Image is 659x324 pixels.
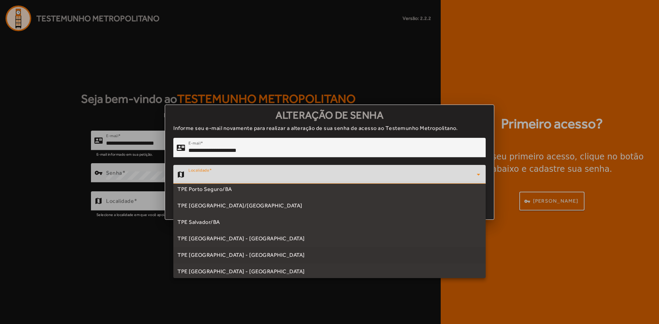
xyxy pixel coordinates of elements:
span: TPE Salvador/BA [177,218,220,226]
span: TPE [GEOGRAPHIC_DATA]/[GEOGRAPHIC_DATA] [177,202,302,210]
span: TPE [GEOGRAPHIC_DATA] - [GEOGRAPHIC_DATA] [177,235,305,243]
span: TPE [GEOGRAPHIC_DATA] - [GEOGRAPHIC_DATA] [177,267,305,276]
span: TPE Porto Seguro/BA [177,185,232,193]
span: TPE [GEOGRAPHIC_DATA] - [GEOGRAPHIC_DATA] [177,251,305,259]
